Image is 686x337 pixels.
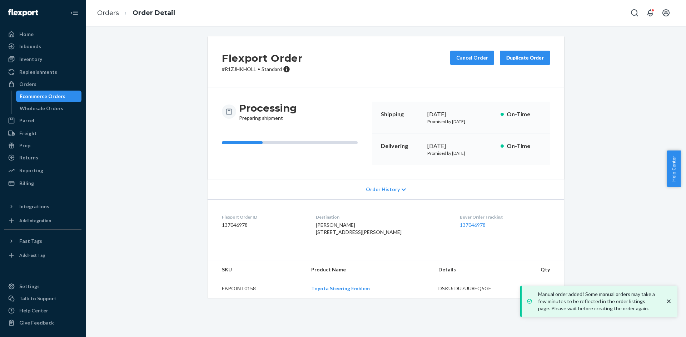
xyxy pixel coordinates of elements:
div: Prep [19,142,30,149]
div: Give Feedback [19,319,54,326]
p: Promised by [DATE] [427,150,495,156]
a: Settings [4,281,81,292]
p: Shipping [381,110,422,118]
div: [DATE] [427,142,495,150]
button: Fast Tags [4,235,81,247]
td: EBPOINT0158 [208,279,305,298]
a: Orders [4,78,81,90]
th: Qty [511,260,564,279]
svg: close toast [665,298,672,305]
div: Parcel [19,117,34,124]
a: Inbounds [4,41,81,52]
a: Parcel [4,115,81,126]
div: Fast Tags [19,238,42,245]
th: Details [433,260,511,279]
div: Reporting [19,167,43,174]
p: On-Time [507,110,541,118]
button: Integrations [4,201,81,212]
div: Settings [19,283,40,290]
button: Help Center [667,150,681,187]
th: SKU [208,260,305,279]
button: Open notifications [643,6,657,20]
div: Wholesale Orders [20,105,63,112]
div: Billing [19,180,34,187]
div: Preparing shipment [239,102,297,122]
a: Orders [97,9,119,17]
a: Talk to Support [4,293,81,304]
a: Returns [4,152,81,163]
img: Flexport logo [8,9,38,16]
a: Prep [4,140,81,151]
button: Cancel Order [450,51,494,65]
a: Inventory [4,53,81,65]
div: Orders [19,81,36,88]
div: Inbounds [19,43,41,50]
a: Replenishments [4,66,81,78]
a: Toyota Steering Emblem [311,285,370,291]
button: Close Navigation [67,6,81,20]
div: Ecommerce Orders [20,93,65,100]
p: Promised by [DATE] [427,118,495,124]
div: Duplicate Order [506,54,544,61]
span: • [258,66,260,72]
p: On-Time [507,142,541,150]
div: DSKU: DU7UU8EQ5GF [438,285,506,292]
p: Delivering [381,142,422,150]
ol: breadcrumbs [91,2,181,24]
a: Freight [4,128,81,139]
dt: Destination [316,214,449,220]
a: 137046978 [460,222,486,228]
div: Freight [19,130,37,137]
div: Replenishments [19,68,57,76]
button: Duplicate Order [500,51,550,65]
h3: Processing [239,102,297,114]
a: Ecommerce Orders [16,91,82,102]
a: Order Detail [133,9,175,17]
div: Integrations [19,203,49,210]
span: Standard [262,66,282,72]
div: Inventory [19,56,42,63]
td: 1 [511,279,564,298]
a: Add Fast Tag [4,250,81,261]
a: Home [4,29,81,40]
div: Add Integration [19,218,51,224]
div: Returns [19,154,38,161]
dd: 137046978 [222,221,304,229]
button: Give Feedback [4,317,81,328]
div: Add Fast Tag [19,252,45,258]
a: Help Center [4,305,81,316]
a: Add Integration [4,215,81,226]
dt: Flexport Order ID [222,214,304,220]
div: Talk to Support [19,295,56,302]
th: Product Name [305,260,433,279]
div: Home [19,31,34,38]
p: Manual order added! Some manual orders may take a few minutes to be reflected in the order listin... [538,291,658,312]
a: Reporting [4,165,81,176]
a: Wholesale Orders [16,103,82,114]
h2: Flexport Order [222,51,303,66]
p: # R1ZJHKHOLL [222,66,303,73]
button: Open Search Box [627,6,642,20]
div: Help Center [19,307,48,314]
span: Order History [366,186,400,193]
a: Billing [4,178,81,189]
div: [DATE] [427,110,495,118]
span: [PERSON_NAME] [STREET_ADDRESS][PERSON_NAME] [316,222,402,235]
dt: Buyer Order Tracking [460,214,550,220]
button: Open account menu [659,6,673,20]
